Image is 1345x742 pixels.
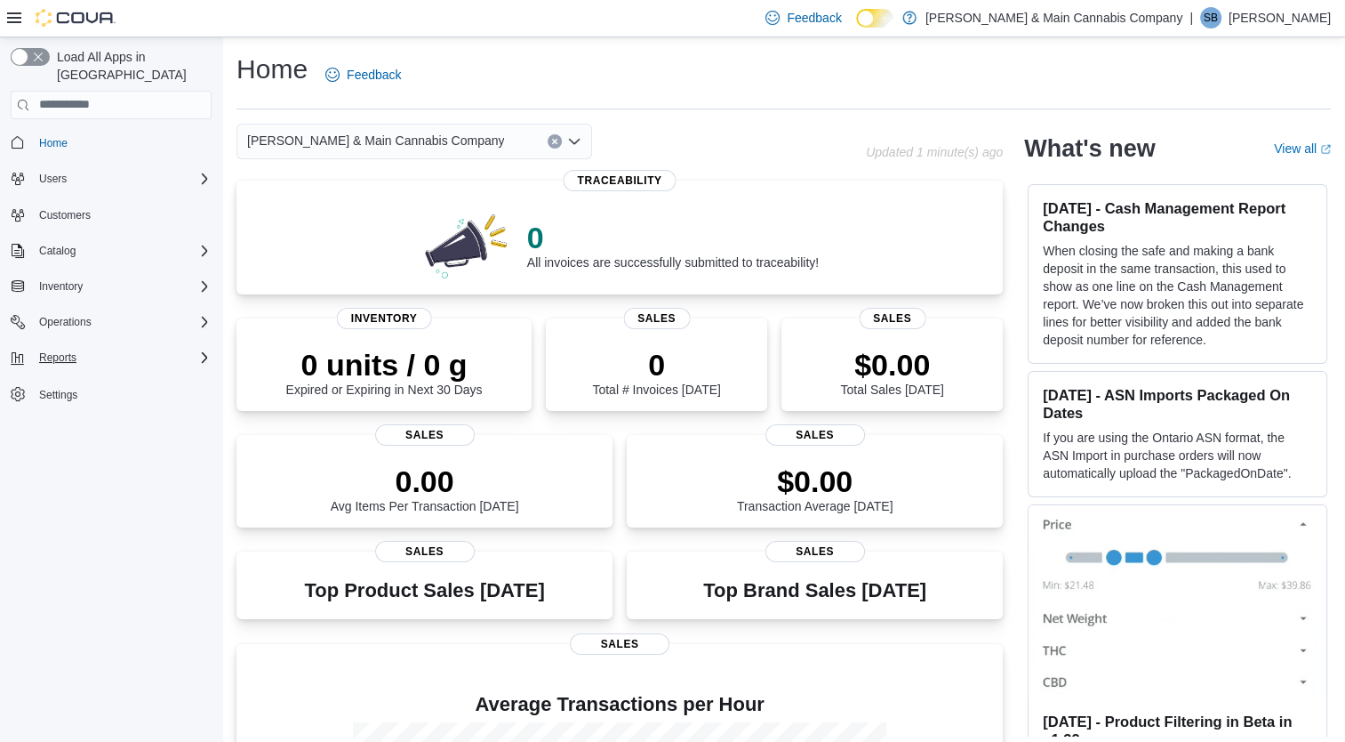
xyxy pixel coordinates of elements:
span: Inventory [39,279,83,294]
span: Home [39,136,68,150]
h3: Top Brand Sales [DATE] [703,580,926,601]
h3: [DATE] - ASN Imports Packaged On Dates [1043,386,1312,422]
button: Reports [32,347,84,368]
span: Users [39,172,67,186]
button: Users [32,168,74,190]
h3: Top Product Sales [DATE] [304,580,544,601]
span: Inventory [32,276,212,297]
span: Sales [375,541,475,562]
a: View allExternal link [1274,141,1331,156]
span: Load All Apps in [GEOGRAPHIC_DATA] [50,48,212,84]
div: Avg Items Per Transaction [DATE] [331,464,519,513]
button: Reports [4,345,219,370]
span: Reports [32,347,212,368]
button: Operations [32,311,99,333]
span: Customers [39,208,91,222]
div: Steve Bruno [1200,7,1221,28]
span: Settings [32,383,212,405]
img: Cova [36,9,116,27]
span: SB [1204,7,1218,28]
h3: [DATE] - Cash Management Report Changes [1043,199,1312,235]
button: Inventory [4,274,219,299]
p: $0.00 [840,347,943,383]
h2: What's new [1024,134,1155,163]
span: Feedback [787,9,841,27]
p: | [1189,7,1193,28]
span: Catalog [32,240,212,262]
p: 0 [592,347,720,383]
h1: Home [236,52,308,87]
p: If you are using the Ontario ASN format, the ASN Import in purchase orders will now automatically... [1043,429,1312,482]
button: Customers [4,202,219,228]
button: Settings [4,381,219,407]
input: Dark Mode [856,9,893,28]
p: [PERSON_NAME] & Main Cannabis Company [925,7,1182,28]
div: All invoices are successfully submitted to traceability! [527,220,819,270]
a: Home [32,133,75,154]
div: Total # Invoices [DATE] [592,347,720,397]
span: Sales [859,308,925,329]
span: Users [32,168,212,190]
img: 0 [420,209,513,280]
span: Inventory [337,308,432,329]
p: When closing the safe and making a bank deposit in the same transaction, this used to show as one... [1043,242,1312,349]
button: Inventory [32,276,90,297]
span: Home [32,132,212,154]
span: Sales [375,424,475,446]
span: Settings [39,388,77,402]
span: Sales [765,541,865,562]
span: [PERSON_NAME] & Main Cannabis Company [247,130,504,151]
button: Home [4,130,219,156]
p: $0.00 [737,464,893,499]
h4: Average Transactions per Hour [251,694,989,715]
button: Catalog [4,238,219,263]
span: Sales [623,308,690,329]
nav: Complex example [11,123,212,454]
span: Feedback [347,66,401,84]
p: 0.00 [331,464,519,499]
div: Transaction Average [DATE] [737,464,893,513]
span: Operations [39,315,92,329]
button: Catalog [32,240,83,262]
button: Clear input [548,134,562,149]
span: Traceability [564,170,677,191]
span: Customers [32,204,212,226]
p: 0 units / 0 g [286,347,483,383]
button: Users [4,166,219,191]
span: Catalog [39,244,76,258]
span: Sales [765,424,865,446]
span: Sales [570,633,669,655]
svg: External link [1320,144,1331,155]
span: Reports [39,351,76,365]
button: Open list of options [567,134,581,149]
p: [PERSON_NAME] [1229,7,1331,28]
p: Updated 1 minute(s) ago [866,145,1003,159]
a: Settings [32,384,84,406]
a: Customers [32,205,98,226]
button: Operations [4,310,219,335]
p: 0 [527,220,819,255]
div: Expired or Expiring in Next 30 Days [286,347,483,397]
span: Operations [32,311,212,333]
div: Total Sales [DATE] [840,347,943,397]
a: Feedback [318,57,408,93]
